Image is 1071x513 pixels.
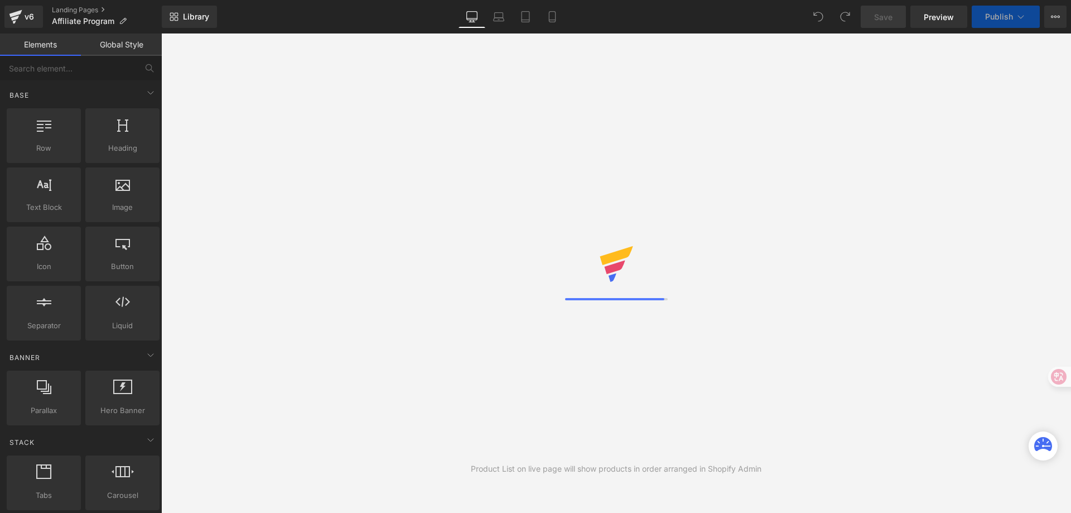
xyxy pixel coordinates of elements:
span: Row [10,142,78,154]
a: Landing Pages [52,6,162,15]
span: Tabs [10,490,78,501]
button: Undo [807,6,829,28]
a: v6 [4,6,43,28]
span: Base [8,90,30,100]
button: Redo [834,6,856,28]
div: v6 [22,9,36,24]
span: Save [874,11,893,23]
span: Text Block [10,202,78,213]
a: Preview [910,6,967,28]
a: Desktop [459,6,485,28]
span: Banner [8,352,41,363]
span: Separator [10,320,78,332]
span: Publish [985,12,1013,21]
span: Icon [10,261,78,272]
span: Stack [8,437,36,448]
span: Button [89,261,156,272]
a: Global Style [81,33,162,56]
a: Mobile [539,6,566,28]
span: Parallax [10,405,78,416]
span: Image [89,202,156,213]
button: More [1044,6,1067,28]
button: Publish [972,6,1040,28]
span: Affiliate Program [52,17,114,26]
a: New Library [162,6,217,28]
span: Library [183,12,209,22]
span: Heading [89,142,156,154]
span: Hero Banner [89,405,156,416]
a: Tablet [512,6,539,28]
span: Liquid [89,320,156,332]
span: Carousel [89,490,156,501]
div: Product List on live page will show products in order arranged in Shopify Admin [471,463,761,475]
a: Laptop [485,6,512,28]
span: Preview [924,11,954,23]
